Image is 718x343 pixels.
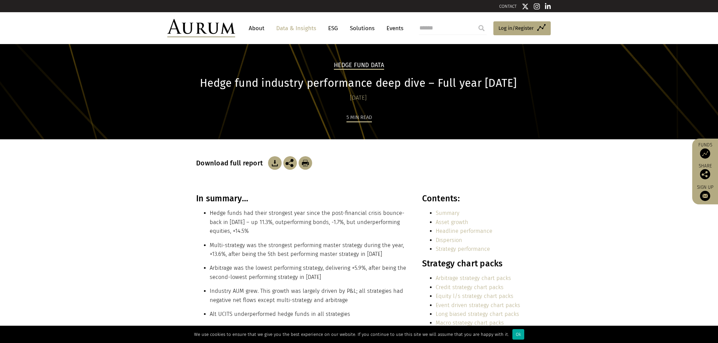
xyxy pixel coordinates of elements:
[210,310,407,319] li: Alt UCITS underperformed hedge funds in all strategies
[522,3,529,10] img: Twitter icon
[346,22,378,35] a: Solutions
[383,22,403,35] a: Events
[196,194,407,204] h3: In summary…
[436,210,459,216] a: Summary
[325,22,341,35] a: ESG
[245,22,268,35] a: About
[273,22,320,35] a: Data & Insights
[210,209,407,236] li: Hedge funds had their strongest year since the post-financial crisis bounce-back in [DATE] – up 1...
[268,156,282,170] img: Download Article
[436,228,492,234] a: Headline performance
[436,275,511,281] a: Arbitrage strategy chart packs
[493,21,551,36] a: Log in/Register
[283,156,297,170] img: Share this post
[436,320,504,326] a: Macro strategy chart packs
[436,293,513,299] a: Equity l/s strategy chart packs
[475,21,488,35] input: Submit
[498,24,534,32] span: Log in/Register
[700,169,710,179] img: Share this post
[196,159,266,167] h3: Download full report
[346,113,372,122] div: 5 min read
[436,284,504,290] a: Credit strategy chart packs
[210,241,407,259] li: Multi-strategy was the strongest performing master strategy during the year, +13.6%, after being ...
[196,77,520,90] h1: Hedge fund industry performance deep dive – Full year [DATE]
[334,62,384,70] h2: Hedge Fund Data
[499,4,517,9] a: CONTACT
[545,3,551,10] img: Linkedin icon
[436,219,468,225] a: Asset growth
[422,194,520,204] h3: Contents:
[436,246,490,252] a: Strategy performance
[700,148,710,159] img: Access Funds
[696,142,715,159] a: Funds
[436,302,520,308] a: Event driven strategy chart packs
[422,259,520,269] h3: Strategy chart packs
[196,93,520,103] div: [DATE]
[436,237,462,243] a: Dispersion
[167,19,235,37] img: Aurum
[210,264,407,282] li: Arbitrage was the lowest performing strategy, delivering +5.9%, after being the second-lowest per...
[696,184,715,201] a: Sign up
[700,191,710,201] img: Sign up to our newsletter
[696,164,715,179] div: Share
[436,311,519,317] a: Long biased strategy chart packs
[299,156,312,170] img: Download Article
[534,3,540,10] img: Instagram icon
[210,287,407,305] li: Industry AUM grew. This growth was largely driven by P&L; all strategies had negative net flows e...
[512,329,524,340] div: Ok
